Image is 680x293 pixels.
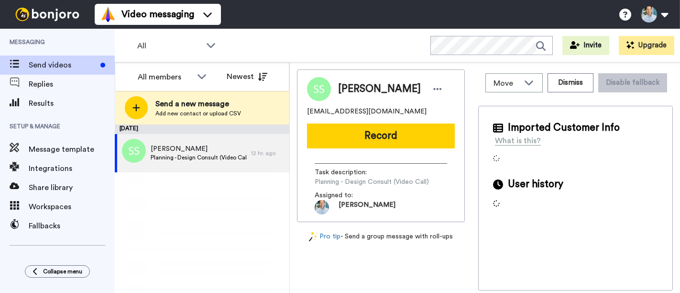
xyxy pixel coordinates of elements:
span: All [137,40,201,52]
div: - Send a group message with roll-ups [297,232,465,242]
button: Disable fallback [598,73,667,92]
span: Send videos [29,59,97,71]
button: Dismiss [548,73,593,92]
span: Video messaging [121,8,194,21]
img: Image of Shaunese Singleton [307,77,331,101]
span: Replies [29,79,115,90]
span: [PERSON_NAME] [339,200,395,214]
span: Add new contact or upload CSV [155,110,241,117]
span: [EMAIL_ADDRESS][DOMAIN_NAME] [307,107,427,116]
span: Share library [29,182,115,193]
div: 12 hr. ago [251,149,285,157]
span: Message template [29,144,115,155]
img: ss.png [122,139,146,163]
a: Pro tip [309,232,340,242]
span: Collapse menu [43,268,82,275]
div: All members [138,71,192,83]
img: 5fa363ea-5d6c-4677-8010-46455b0fae5d-1682093217.jpg [315,200,329,214]
button: Collapse menu [25,265,90,278]
span: Task description : [315,168,382,177]
span: Send a new message [155,98,241,110]
span: Assigned to: [315,191,382,200]
span: Integrations [29,163,115,174]
span: Results [29,98,115,109]
span: Imported Customer Info [508,121,620,135]
span: Fallbacks [29,220,115,232]
div: [DATE] [115,124,289,134]
div: What is this? [495,135,541,146]
span: Move [494,78,519,89]
span: Workspaces [29,201,115,213]
span: Planning - Design Consult (Video Call) [315,177,429,187]
span: [PERSON_NAME] [338,82,421,96]
img: magic-wand.svg [309,232,318,242]
img: bj-logo-header-white.svg [11,8,83,21]
button: Upgrade [619,36,674,55]
button: Newest [219,67,274,86]
span: [PERSON_NAME] [151,144,246,154]
button: Record [307,124,455,148]
img: vm-color.svg [100,7,116,22]
span: User history [508,177,563,192]
button: Invite [562,36,609,55]
span: Planning - Design Consult (Video Call) [151,154,246,161]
